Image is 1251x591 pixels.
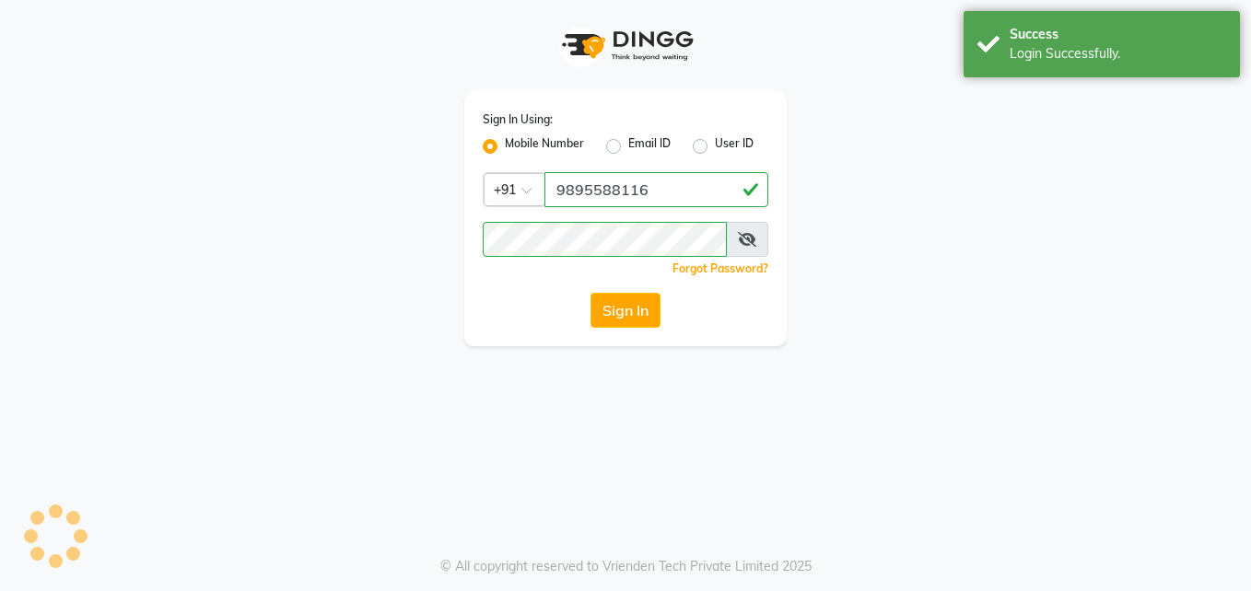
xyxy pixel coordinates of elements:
label: Mobile Number [505,135,584,157]
img: logo1.svg [552,18,699,73]
label: Email ID [628,135,671,157]
div: Success [1010,25,1226,44]
a: Forgot Password? [672,261,768,275]
label: Sign In Using: [483,111,553,128]
input: Username [544,172,768,207]
button: Sign In [590,293,661,328]
div: Login Successfully. [1010,44,1226,64]
input: Username [483,222,727,257]
label: User ID [715,135,754,157]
